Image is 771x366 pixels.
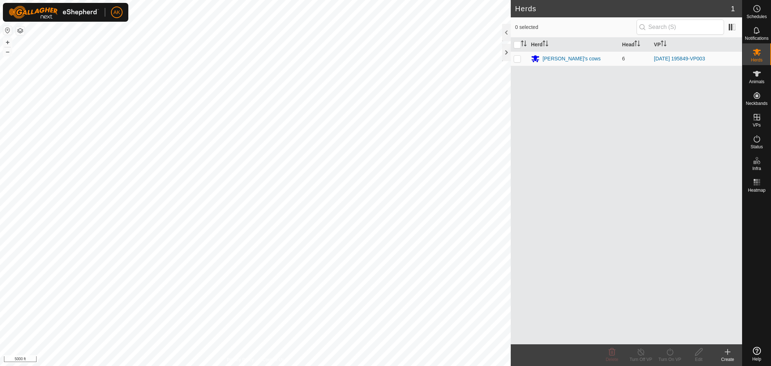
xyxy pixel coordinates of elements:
th: Head [619,38,651,52]
span: Heatmap [748,188,766,192]
span: 6 [622,56,625,61]
span: 0 selected [515,24,637,31]
div: Turn Off VP [626,356,655,363]
span: Status [750,145,763,149]
p-sorticon: Activate to sort [543,42,548,47]
p-sorticon: Activate to sort [661,42,667,47]
div: Create [713,356,742,363]
input: Search (S) [637,20,724,35]
span: AK [113,9,120,16]
a: Contact Us [262,357,284,363]
span: Infra [752,166,761,171]
img: Gallagher Logo [9,6,99,19]
button: Reset Map [3,26,12,35]
span: Delete [606,357,618,362]
span: Herds [751,58,762,62]
p-sorticon: Activate to sort [521,42,527,47]
a: Privacy Policy [227,357,254,363]
a: Help [742,344,771,364]
button: Map Layers [16,26,25,35]
span: Schedules [746,14,767,19]
h2: Herds [515,4,731,13]
button: + [3,38,12,47]
th: VP [651,38,742,52]
span: VPs [753,123,761,127]
div: Turn On VP [655,356,684,363]
div: Edit [684,356,713,363]
span: 1 [731,3,735,14]
div: [PERSON_NAME]'s cows [543,55,601,63]
span: Neckbands [746,101,767,106]
th: Herd [528,38,619,52]
p-sorticon: Activate to sort [634,42,640,47]
span: Animals [749,80,764,84]
span: Help [752,357,761,361]
a: [DATE] 195849-VP003 [654,56,705,61]
button: – [3,47,12,56]
span: Notifications [745,36,768,41]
